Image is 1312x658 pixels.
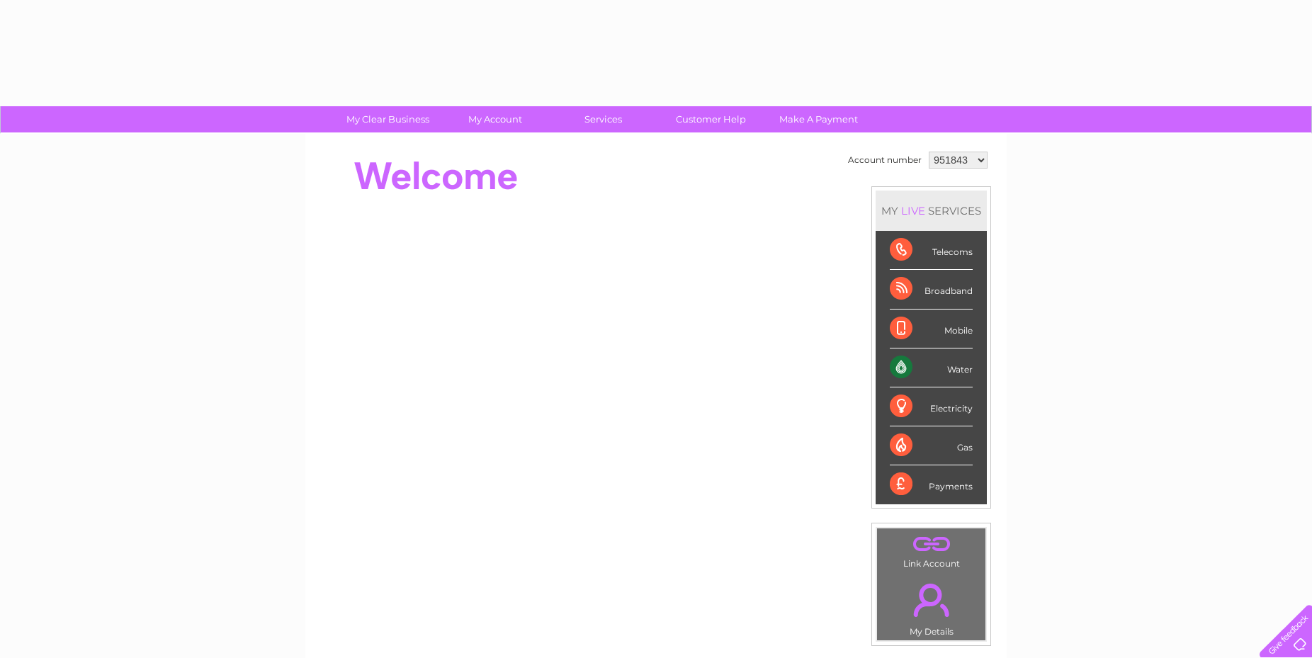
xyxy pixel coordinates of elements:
[876,191,987,231] div: MY SERVICES
[890,348,973,387] div: Water
[760,106,877,132] a: Make A Payment
[890,387,973,426] div: Electricity
[652,106,769,132] a: Customer Help
[890,426,973,465] div: Gas
[890,465,973,504] div: Payments
[890,231,973,270] div: Telecoms
[844,148,925,172] td: Account number
[876,572,986,641] td: My Details
[890,270,973,309] div: Broadband
[876,528,986,572] td: Link Account
[890,310,973,348] div: Mobile
[329,106,446,132] a: My Clear Business
[881,532,982,557] a: .
[881,575,982,625] a: .
[437,106,554,132] a: My Account
[898,204,928,217] div: LIVE
[545,106,662,132] a: Services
